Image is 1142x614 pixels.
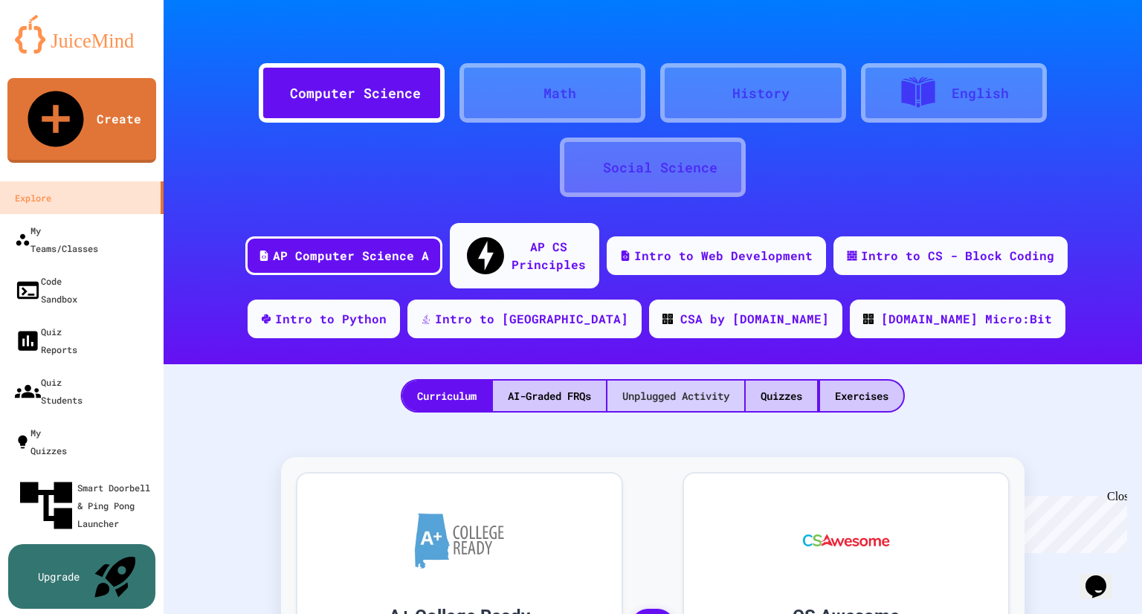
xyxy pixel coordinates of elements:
iframe: chat widget [1080,555,1127,599]
div: English [952,83,1009,103]
div: AI-Graded FRQs [493,381,606,411]
div: Intro to Python [275,310,387,328]
div: Intro to CS - Block Coding [861,247,1054,265]
div: My Quizzes [15,424,67,459]
div: Social Science [603,158,717,178]
div: Smart Doorbell & Ping Pong Launcher [15,474,158,537]
div: History [732,83,790,103]
div: Math [543,83,576,103]
img: logo-orange.svg [15,15,149,54]
img: CODE_logo_RGB.png [863,314,874,324]
div: Computer Science [290,83,421,103]
div: Quiz Reports [15,323,77,358]
div: Intro to [GEOGRAPHIC_DATA] [435,310,628,328]
div: [DOMAIN_NAME] Micro:Bit [881,310,1052,328]
div: AP CS Principles [512,238,586,274]
div: Curriculum [402,381,491,411]
img: A+ College Ready [415,513,504,569]
img: CS Awesome [788,496,905,585]
div: Unplugged Activity [607,381,744,411]
div: Exercises [820,381,903,411]
div: Intro to Web Development [634,247,813,265]
div: Upgrade [38,569,80,584]
div: Chat with us now!Close [6,6,103,94]
div: Quizzes [746,381,817,411]
div: My Teams/Classes [15,222,98,257]
div: Explore [15,189,51,207]
iframe: chat widget [1019,490,1127,553]
div: Quiz Students [15,373,83,409]
a: Create [7,78,156,163]
div: Code Sandbox [15,272,77,308]
div: AP Computer Science A [273,247,429,265]
div: CSA by [DOMAIN_NAME] [680,310,829,328]
img: CODE_logo_RGB.png [662,314,673,324]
